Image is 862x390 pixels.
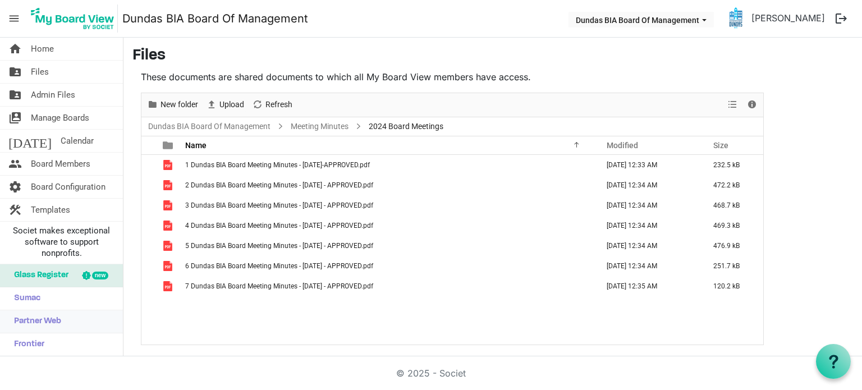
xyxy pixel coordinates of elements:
span: folder_shared [8,61,22,83]
div: Upload [202,93,248,117]
p: These documents are shared documents to which all My Board View members have access. [141,70,764,84]
td: checkbox [141,256,156,276]
td: is template cell column header type [156,215,182,236]
td: checkbox [141,155,156,175]
td: checkbox [141,195,156,215]
span: 5 Dundas BIA Board Meeting Minutes - [DATE] - APPROVED.pdf [185,242,373,250]
a: My Board View Logo [27,4,122,33]
span: Templates [31,199,70,221]
td: January 25, 2025 12:34 AM column header Modified [595,195,701,215]
td: 472.2 kB is template cell column header Size [701,175,763,195]
td: January 25, 2025 12:34 AM column header Modified [595,236,701,256]
div: Details [742,93,762,117]
img: k80_sZWIFpwpd8fGWuVzQbmPtyU9V2cGww02w_GQD-CIWGHCbkYgI-BFf0gJQ4UnZDiyldBlIr5k_NxkZZkN1g_thumb.png [725,7,747,29]
td: 3 Dundas BIA Board Meeting Minutes - May 28, 2024 - APPROVED.pdf is template cell column header Name [182,195,595,215]
td: 6 Dundas BIA Board Meeting Minutes - October 29, 2024 - APPROVED.pdf is template cell column head... [182,256,595,276]
span: 3 Dundas BIA Board Meeting Minutes - [DATE] - APPROVED.pdf [185,201,373,209]
td: is template cell column header type [156,155,182,175]
td: 251.7 kB is template cell column header Size [701,256,763,276]
a: [PERSON_NAME] [747,7,829,29]
span: Glass Register [8,264,68,287]
span: Upload [218,98,245,112]
span: Size [713,141,728,150]
td: 5 Dundas BIA Board Meeting Minutes - August 6, 2024 - APPROVED.pdf is template cell column header... [182,236,595,256]
span: Name [185,141,207,150]
a: © 2025 - Societ [396,368,466,379]
a: Dundas BIA Board Of Management [122,7,308,30]
span: construction [8,199,22,221]
span: Manage Boards [31,107,89,129]
td: January 25, 2025 12:33 AM column header Modified [595,155,701,175]
span: Partner Web [8,310,61,333]
td: checkbox [141,236,156,256]
span: folder_shared [8,84,22,106]
span: Files [31,61,49,83]
td: checkbox [141,215,156,236]
span: home [8,38,22,60]
a: Dundas BIA Board Of Management [146,120,273,134]
td: checkbox [141,276,156,296]
span: 7 Dundas BIA Board Meeting Minutes - [DATE] - APPROVED.pdf [185,282,373,290]
td: 7 Dundas BIA Board Meeting Minutes - November 26, 2024 - APPROVED.pdf is template cell column hea... [182,276,595,296]
button: Details [745,98,760,112]
div: new [92,272,108,279]
button: Dundas BIA Board Of Management dropdownbutton [568,12,714,27]
span: 1 Dundas BIA Board Meeting Minutes - [DATE]-APPROVED.pdf [185,161,370,169]
td: is template cell column header type [156,175,182,195]
span: 2 Dundas BIA Board Meeting Minutes - [DATE] - APPROVED.pdf [185,181,373,189]
td: is template cell column header type [156,236,182,256]
td: January 25, 2025 12:34 AM column header Modified [595,215,701,236]
span: 4 Dundas BIA Board Meeting Minutes - [DATE] - APPROVED.pdf [185,222,373,230]
img: My Board View Logo [27,4,118,33]
a: Meeting Minutes [288,120,351,134]
span: 2024 Board Meetings [366,120,446,134]
button: Upload [204,98,246,112]
span: Frontier [8,333,44,356]
span: Admin Files [31,84,75,106]
div: View [723,93,742,117]
span: Calendar [61,130,94,152]
div: New folder [143,93,202,117]
span: Societ makes exceptional software to support nonprofits. [5,225,118,259]
td: is template cell column header type [156,195,182,215]
span: Home [31,38,54,60]
button: logout [829,7,853,30]
td: is template cell column header type [156,256,182,276]
span: New folder [159,98,199,112]
td: 120.2 kB is template cell column header Size [701,276,763,296]
div: Refresh [248,93,296,117]
td: checkbox [141,175,156,195]
button: View dropdownbutton [726,98,739,112]
h3: Files [132,47,853,66]
span: 6 Dundas BIA Board Meeting Minutes - [DATE] - APPROVED.pdf [185,262,373,270]
button: New folder [145,98,200,112]
td: 1 Dundas BIA Board Meeting Minutes - Jan 30 2024-APPROVED.pdf is template cell column header Name [182,155,595,175]
td: 4 Dundas BIA Board Meeting Minutes - June 25, 2024 - APPROVED.pdf is template cell column header ... [182,215,595,236]
td: January 25, 2025 12:34 AM column header Modified [595,256,701,276]
span: Modified [607,141,638,150]
td: 468.7 kB is template cell column header Size [701,195,763,215]
td: is template cell column header type [156,276,182,296]
span: people [8,153,22,175]
button: Refresh [250,98,295,112]
td: 476.9 kB is template cell column header Size [701,236,763,256]
span: Board Configuration [31,176,106,198]
span: settings [8,176,22,198]
td: January 25, 2025 12:35 AM column header Modified [595,276,701,296]
span: menu [3,8,25,29]
td: January 25, 2025 12:34 AM column header Modified [595,175,701,195]
td: 2 Dundas BIA Board Meeting Minutes - March 26, 2024 - APPROVED.pdf is template cell column header... [182,175,595,195]
span: [DATE] [8,130,52,152]
span: Refresh [264,98,294,112]
span: Sumac [8,287,40,310]
span: Board Members [31,153,90,175]
span: switch_account [8,107,22,129]
td: 232.5 kB is template cell column header Size [701,155,763,175]
td: 469.3 kB is template cell column header Size [701,215,763,236]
